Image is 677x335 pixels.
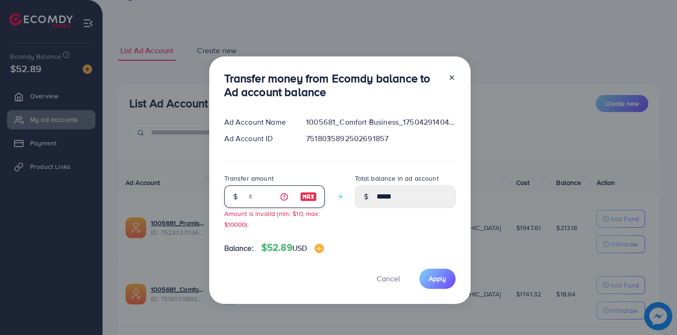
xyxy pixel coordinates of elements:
[355,174,439,183] label: Total balance in ad account
[224,209,320,229] small: Amount is invalid (min: $10, max: $10000)
[224,243,254,254] span: Balance:
[365,269,412,289] button: Cancel
[315,244,324,253] img: image
[292,243,307,253] span: USD
[217,133,299,144] div: Ad Account ID
[429,274,446,283] span: Apply
[224,72,441,99] h3: Transfer money from Ecomdy balance to Ad account balance
[299,133,463,144] div: 7518035892502691857
[300,191,317,202] img: image
[217,117,299,128] div: Ad Account Name
[299,117,463,128] div: 1005681_Comfort Business_1750429140479
[377,273,400,284] span: Cancel
[224,174,274,183] label: Transfer amount
[261,242,324,254] h4: $52.89
[419,269,456,289] button: Apply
